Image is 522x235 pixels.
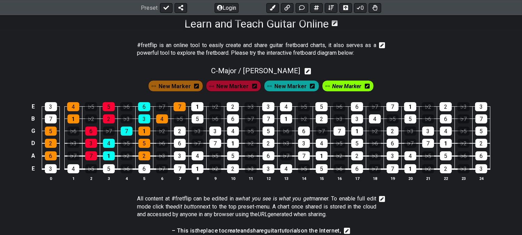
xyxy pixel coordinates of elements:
[137,41,376,57] p: #fretflip is an online tool to easily create and share guitar fretboard charts, it also serves as...
[29,137,37,150] td: D
[135,175,153,182] th: 5
[369,164,381,173] div: ♭7
[422,139,434,148] div: 7
[440,151,452,160] div: 5
[209,139,221,148] div: 7
[227,127,239,136] div: 4
[384,175,401,182] th: 19
[267,84,272,90] i: Drag and drop to re-order
[330,175,348,182] th: 16
[227,102,239,111] div: 2
[280,114,292,123] div: 1
[29,100,37,113] td: E
[67,127,79,136] div: ♭6
[206,175,224,182] th: 9
[263,151,274,160] div: 6
[387,139,399,148] div: 6
[85,114,97,123] div: ♭2
[103,151,115,160] div: 1
[277,175,295,182] th: 13
[258,211,267,218] em: URL
[138,139,150,148] div: 5
[29,162,37,175] td: E
[156,114,168,123] div: 4
[85,102,97,111] div: ♭5
[191,102,203,111] div: 1
[174,102,186,111] div: 7
[280,227,301,234] em: tutorials
[29,125,37,137] td: G
[174,164,186,173] div: 7
[103,139,115,148] div: 4
[472,175,490,182] th: 24
[138,114,150,123] div: 3
[195,227,203,234] em: the
[209,127,221,136] div: 3
[440,114,452,123] div: 6
[209,164,221,173] div: ♭2
[351,114,363,123] div: 3
[440,164,452,173] div: 2
[440,139,452,148] div: 1
[404,151,416,160] div: 4
[369,3,381,13] button: Toggle Dexterity for all fretkits
[67,164,79,173] div: 4
[455,175,472,182] th: 23
[316,164,328,173] div: 5
[339,3,352,13] button: Toggle horizontal chord view
[103,127,115,136] div: ♭7
[369,139,381,148] div: ♭6
[298,164,310,173] div: ♭5
[45,164,57,173] div: 3
[404,102,416,111] div: 1
[156,139,168,148] div: ♭6
[138,127,150,136] div: 1
[67,114,79,123] div: 1
[173,203,200,210] em: edit button
[280,139,292,148] div: ♭3
[387,114,399,123] div: ♭5
[250,227,264,234] em: share
[296,3,308,13] button: Add Text
[458,164,469,173] div: ♭3
[263,139,274,148] div: 2
[137,41,376,57] span: Click to edit
[192,127,203,136] div: ♭3
[387,151,399,160] div: 3
[192,164,203,173] div: 1
[298,151,310,160] div: 7
[366,175,384,182] th: 18
[174,114,186,123] div: ♭5
[315,102,328,111] div: 5
[85,139,97,148] div: 3
[138,164,150,173] div: 6
[160,3,172,13] button: Done edit!
[85,127,97,136] div: 6
[316,114,328,123] div: 2
[42,175,60,182] th: 0
[85,164,97,173] div: ♭5
[298,102,310,111] div: ♭5
[334,127,345,136] div: 7
[310,3,323,13] button: Add scale/chord fretkit item
[458,114,469,123] div: ♭7
[422,164,434,173] div: ♭2
[103,164,115,173] div: 5
[227,151,239,160] div: 5
[458,139,469,148] div: ♭2
[365,81,370,91] i: Edit marker
[354,3,367,13] button: 0
[244,102,257,111] div: ♭3
[475,139,487,148] div: 2
[252,81,257,91] i: Edit marker
[298,114,310,123] div: ♭2
[263,79,321,93] div: New Marker
[334,164,345,173] div: ♭6
[280,164,292,173] div: 4
[172,227,341,235] h4: – This is place to and guitar on the Internet,
[348,175,366,182] th: 17
[215,3,239,13] button: Login
[351,164,363,173] div: 6
[245,127,257,136] div: ♭5
[227,114,239,123] div: 6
